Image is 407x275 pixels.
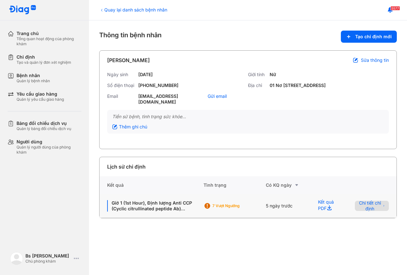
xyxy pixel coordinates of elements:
div: Số điện thoại [107,83,136,88]
div: Tổng quan hoạt động của phòng khám [17,36,81,47]
button: Tạo chỉ định mới [341,31,397,43]
div: Quản lý bảng đối chiếu dịch vụ [17,126,71,131]
a: Gửi email [208,93,227,99]
div: 01 Nơ [STREET_ADDRESS] [270,83,326,88]
div: Tạo và quản lý đơn xét nghiệm [17,60,71,65]
div: Tiền sử bệnh, tình trạng sức khỏe... [112,114,384,119]
div: Email [107,93,136,105]
div: Giới tính [248,72,267,77]
div: Quay lại danh sách bệnh nhân [99,6,167,13]
div: [PHONE_NUMBER] [138,83,178,88]
span: 5577 [390,6,400,11]
span: Sửa thông tin [361,57,389,63]
div: 7 Vượt ngưỡng [212,203,263,208]
div: Kết quả PDF [310,194,347,218]
div: Quản lý người dùng của phòng khám [17,145,81,155]
div: Kết quả [100,176,203,194]
div: Tình trạng [203,176,266,194]
div: Yêu cầu giao hàng [17,91,64,97]
div: Thông tin bệnh nhân [99,31,397,43]
div: Lịch sử chỉ định [107,163,146,170]
div: Trang chủ [17,31,81,36]
div: Bảng đối chiếu dịch vụ [17,120,71,126]
div: Người dùng [17,139,81,145]
div: Ngày sinh [107,72,136,77]
img: logo [10,252,23,265]
div: Quản lý yêu cầu giao hàng [17,97,64,102]
div: 5 ngày trước [266,194,310,218]
span: Chi tiết chỉ định [359,200,381,212]
div: [PERSON_NAME] [107,56,150,64]
img: logo [9,5,36,15]
div: Nữ [270,72,276,77]
div: Có KQ ngày [266,181,310,189]
button: Chi tiết chỉ định [355,201,389,211]
span: Tạo chỉ định mới [355,34,392,40]
div: [EMAIL_ADDRESS][DOMAIN_NAME] [138,93,205,105]
div: Địa chỉ [248,83,267,88]
div: Giờ 1 (1st Hour), Định lượng Anti CCP (Cyclic citrullinated peptide Ab) [Huyết Thanh], Kháng Thể ... [107,200,196,212]
div: Bs [PERSON_NAME] [25,253,71,259]
div: [DATE] [138,72,153,77]
div: Chủ phòng khám [25,259,71,264]
div: Chỉ định [17,54,71,60]
div: Quản lý bệnh nhân [17,78,50,83]
div: Thêm ghi chú [112,124,147,130]
div: Bệnh nhân [17,73,50,78]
